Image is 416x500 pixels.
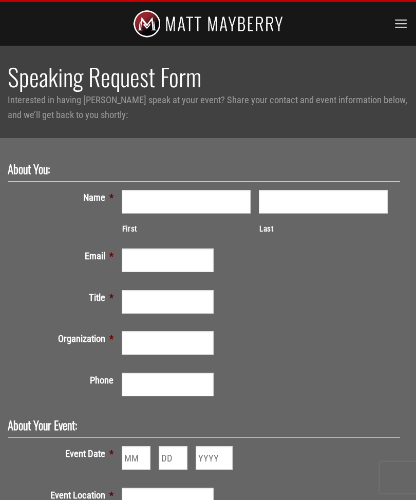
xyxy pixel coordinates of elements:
input: DD [159,446,187,470]
input: MM [122,446,150,470]
h2: About Your Event: [8,418,392,433]
label: First [122,223,251,236]
label: Email [8,248,122,263]
input: YYYY [196,446,233,470]
label: Title [8,290,122,305]
label: Last [259,223,388,236]
h2: About You: [8,162,392,177]
label: Organization [8,331,122,346]
img: Matt Mayberry [133,2,283,46]
label: Event Date [8,446,122,461]
p: Interested in having [PERSON_NAME] speak at your event? Share your contact and event information ... [8,92,408,123]
a: Menu [394,10,408,38]
label: Phone [8,373,122,388]
label: Name [8,190,122,205]
span: Speaking Request Form [8,59,201,94]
